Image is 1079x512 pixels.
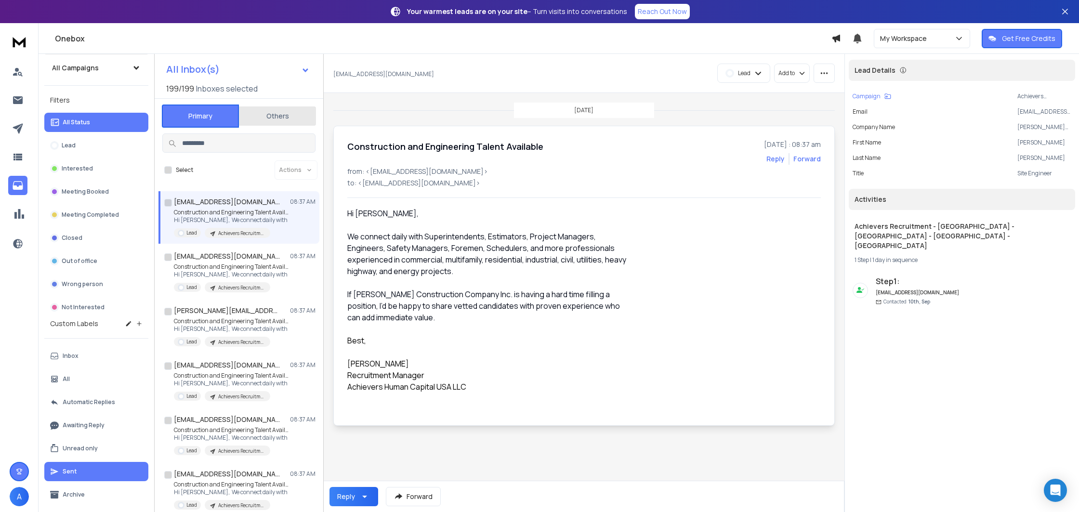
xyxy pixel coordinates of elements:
p: 08:37 AM [290,361,316,369]
h1: [EMAIL_ADDRESS][DOMAIN_NAME] [174,360,280,370]
p: Lead [62,142,76,149]
p: Hi [PERSON_NAME], We connect daily with [174,488,289,496]
p: Awaiting Reply [63,421,105,429]
p: title [853,170,864,177]
span: Best, [347,335,366,346]
h1: [PERSON_NAME][EMAIL_ADDRESS][DOMAIN_NAME] [174,306,280,315]
h1: All Campaigns [52,63,99,73]
p: Achievers Recruitment - [GEOGRAPHIC_DATA] - [GEOGRAPHIC_DATA] - [GEOGRAPHIC_DATA] - [GEOGRAPHIC_D... [218,284,264,291]
h1: [EMAIL_ADDRESS][DOMAIN_NAME] [174,469,280,479]
p: Lead [186,284,197,291]
p: [PERSON_NAME] [1017,139,1071,146]
button: All Inbox(s) [158,60,317,79]
p: Hi [PERSON_NAME], We connect daily with [174,325,289,333]
button: Others [239,105,316,127]
p: Campaign [853,92,881,100]
p: Achievers Recruitment - [GEOGRAPHIC_DATA] - [GEOGRAPHIC_DATA] - [GEOGRAPHIC_DATA] - [GEOGRAPHIC_D... [218,230,264,237]
h1: [EMAIL_ADDRESS][DOMAIN_NAME] [174,197,280,207]
span: 1 Step [855,256,869,264]
p: Construction and Engineering Talent Available [174,426,289,434]
p: Hi [PERSON_NAME], We connect daily with [174,380,289,387]
h1: Onebox [55,33,831,44]
h6: [EMAIL_ADDRESS][DOMAIN_NAME] [876,289,960,296]
img: logo [10,33,29,51]
button: Meeting Booked [44,182,148,201]
p: [EMAIL_ADDRESS][DOMAIN_NAME] [333,70,434,78]
button: A [10,487,29,506]
p: Inbox [63,352,79,360]
button: Archive [44,485,148,504]
button: Unread only [44,439,148,458]
p: Lead [186,229,197,236]
button: Wrong person [44,275,148,294]
p: Add to [778,69,795,77]
span: 10th, Sep [908,298,930,305]
p: to: <[EMAIL_ADDRESS][DOMAIN_NAME]> [347,178,821,188]
span: 199 / 199 [166,83,194,94]
p: [PERSON_NAME] Construction Company Inc. [1017,123,1071,131]
button: Meeting Completed [44,205,148,224]
span: [PERSON_NAME] [347,358,409,369]
p: Wrong person [62,280,103,288]
strong: Your warmest leads are on your site [407,7,527,16]
p: 08:37 AM [290,470,316,478]
h6: Step 1 : [876,276,960,287]
p: Hi [PERSON_NAME], We connect daily with [174,216,289,224]
button: Lead [44,136,148,155]
p: Automatic Replies [63,398,115,406]
button: Inbox [44,346,148,366]
p: Closed [62,234,82,242]
p: Not Interested [62,303,105,311]
p: First Name [853,139,881,146]
div: Activities [849,189,1075,210]
p: Get Free Credits [1002,34,1055,43]
div: Reply [337,492,355,501]
p: Company Name [853,123,895,131]
p: – Turn visits into conversations [407,7,627,16]
div: Open Intercom Messenger [1044,479,1067,502]
h1: Achievers Recruitment - [GEOGRAPHIC_DATA] - [GEOGRAPHIC_DATA] - [GEOGRAPHIC_DATA] - [GEOGRAPHIC_D... [855,222,1069,250]
button: Out of office [44,251,148,271]
p: 08:37 AM [290,252,316,260]
h1: All Inbox(s) [166,65,220,74]
p: Construction and Engineering Talent Available [174,481,289,488]
p: Lead Details [855,66,895,75]
p: Last Name [853,154,881,162]
p: 08:37 AM [290,198,316,206]
p: Lead [186,338,197,345]
button: Primary [162,105,239,128]
p: Reach Out Now [638,7,687,16]
button: Get Free Credits [982,29,1062,48]
p: [PERSON_NAME] [1017,154,1071,162]
p: Email [853,108,868,116]
p: [DATE] [574,106,593,114]
div: Hi [PERSON_NAME], [347,208,629,219]
p: Achievers Recruitment - [GEOGRAPHIC_DATA] - [GEOGRAPHIC_DATA] - [GEOGRAPHIC_DATA] - [GEOGRAPHIC_D... [218,502,264,509]
p: Construction and Engineering Talent Available [174,372,289,380]
a: Reach Out Now [635,4,690,19]
p: [EMAIL_ADDRESS][DOMAIN_NAME] [1017,108,1071,116]
button: Reply [329,487,378,506]
div: Forward [793,154,821,164]
p: Contacted [883,298,930,305]
button: All Status [44,113,148,132]
p: Construction and Engineering Talent Available [174,263,289,271]
button: Automatic Replies [44,393,148,412]
p: Hi [PERSON_NAME], We connect daily with [174,434,289,442]
span: Achievers Human Capital USA LLC [347,381,466,392]
p: Out of office [62,257,97,265]
p: from: <[EMAIL_ADDRESS][DOMAIN_NAME]> [347,167,821,176]
button: All Campaigns [44,58,148,78]
button: Awaiting Reply [44,416,148,435]
button: Closed [44,228,148,248]
p: Lead [186,501,197,509]
button: Forward [386,487,441,506]
div: | [855,256,1069,264]
h1: Construction and Engineering Talent Available [347,140,543,153]
p: Hi [PERSON_NAME], We connect daily with [174,271,289,278]
p: All [63,375,70,383]
p: Achievers Recruitment - [GEOGRAPHIC_DATA] - [GEOGRAPHIC_DATA] - [GEOGRAPHIC_DATA] - [GEOGRAPHIC_D... [218,393,264,400]
button: Not Interested [44,298,148,317]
